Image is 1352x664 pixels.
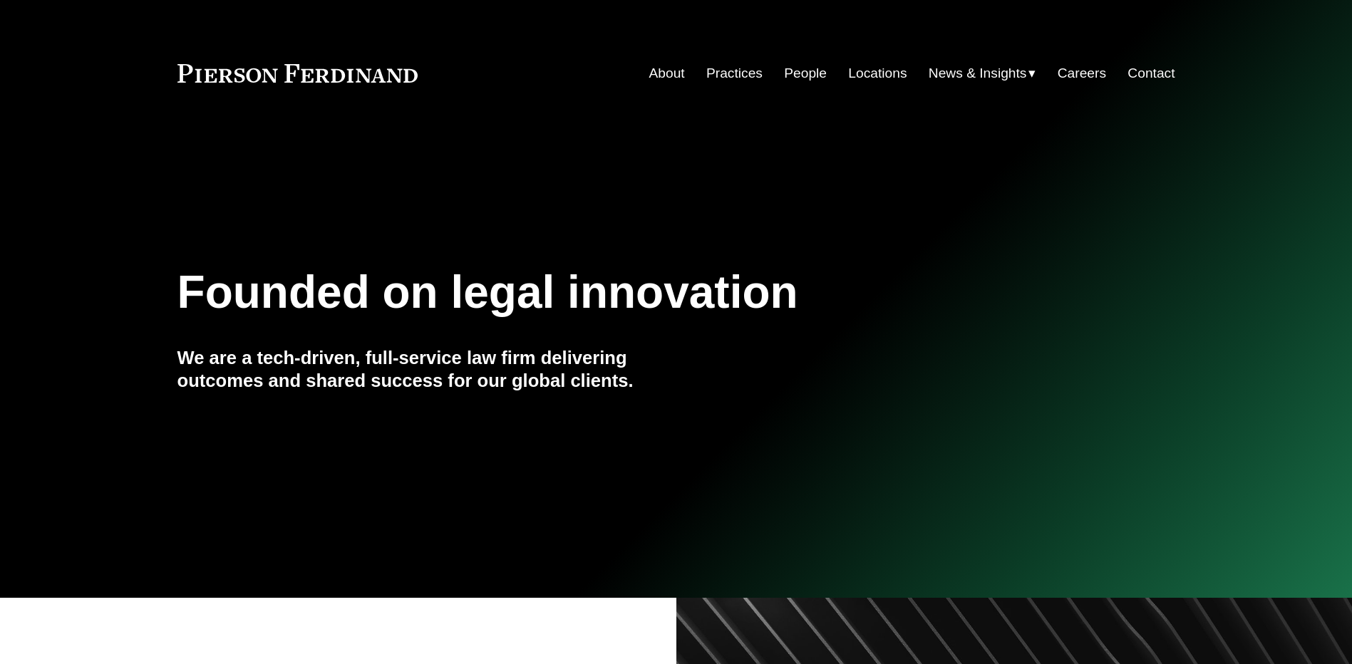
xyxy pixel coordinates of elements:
a: Locations [848,60,907,87]
a: Practices [706,60,763,87]
a: folder dropdown [929,60,1036,87]
h4: We are a tech-driven, full-service law firm delivering outcomes and shared success for our global... [177,346,676,393]
span: News & Insights [929,61,1027,86]
a: Contact [1127,60,1175,87]
h1: Founded on legal innovation [177,266,1009,318]
a: Careers [1058,60,1106,87]
a: About [649,60,685,87]
a: People [784,60,827,87]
